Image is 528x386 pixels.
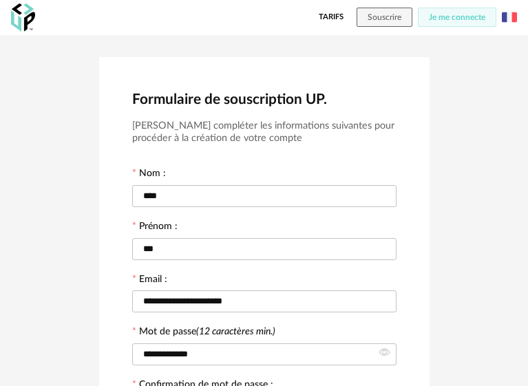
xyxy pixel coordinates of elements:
span: Je me connecte [429,13,485,21]
button: Je me connecte [418,8,496,27]
img: fr [502,10,517,25]
h2: Formulaire de souscription UP. [132,90,397,109]
i: (12 caractères min.) [196,327,275,336]
label: Email : [132,275,167,287]
h3: [PERSON_NAME] compléter les informations suivantes pour procéder à la création de votre compte [132,120,397,145]
label: Mot de passe [139,327,275,336]
label: Nom : [132,169,166,181]
button: Souscrire [357,8,412,27]
label: Prénom : [132,222,178,234]
span: Souscrire [368,13,401,21]
a: Tarifs [319,8,344,27]
img: OXP [11,3,35,32]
